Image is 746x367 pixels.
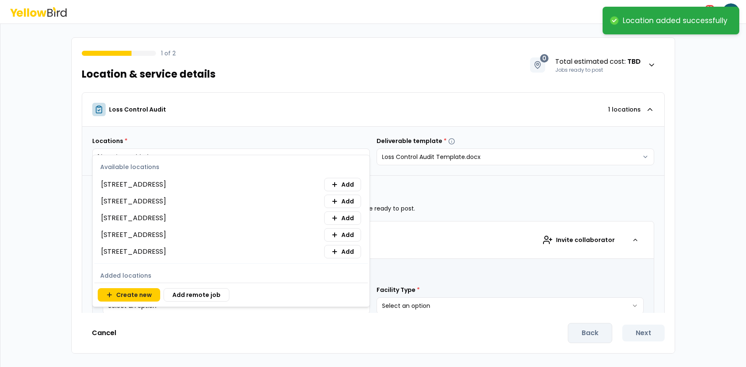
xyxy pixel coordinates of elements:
div: Location added successfully [623,16,728,25]
button: Add [324,211,361,225]
button: Add [324,228,361,242]
span: Add [341,180,354,189]
span: Add [341,247,354,256]
span: [STREET_ADDRESS] [101,230,166,240]
button: Add remote job [164,288,229,302]
span: Add [341,231,354,239]
span: [STREET_ADDRESS] [101,180,166,190]
button: Create new [98,288,160,302]
button: Add [324,195,361,208]
div: Available locations [94,157,368,174]
span: [STREET_ADDRESS] [101,247,166,257]
span: [STREET_ADDRESS] [101,196,166,206]
button: Add [324,245,361,258]
span: [STREET_ADDRESS] [101,213,166,223]
span: Add [341,197,354,206]
div: Added locations [94,265,368,283]
span: Add [341,214,354,222]
button: Add [324,178,361,191]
